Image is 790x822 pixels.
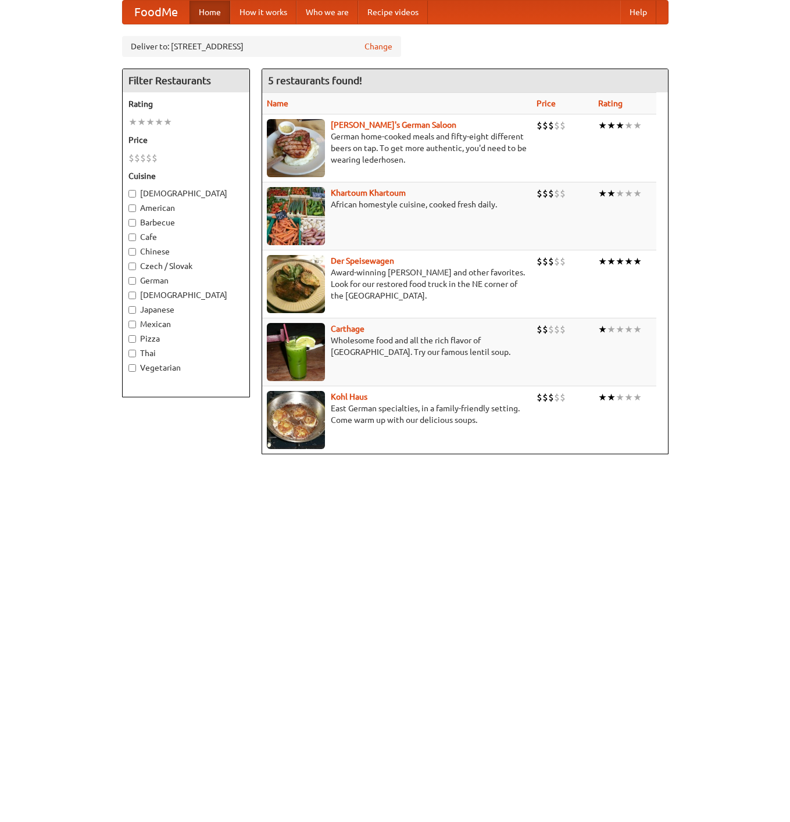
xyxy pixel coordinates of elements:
[128,134,244,146] h5: Price
[128,98,244,110] h5: Rating
[554,323,560,336] li: $
[537,187,542,200] li: $
[267,99,288,108] a: Name
[607,119,616,132] li: ★
[554,187,560,200] li: $
[620,1,656,24] a: Help
[128,289,244,301] label: [DEMOGRAPHIC_DATA]
[364,41,392,52] a: Change
[267,267,527,301] p: Award-winning [PERSON_NAME] and other favorites. Look for our restored food truck in the NE corne...
[163,116,172,128] li: ★
[537,255,542,268] li: $
[267,391,325,449] img: kohlhaus.jpg
[331,120,456,130] a: [PERSON_NAME]'s German Saloon
[128,246,244,257] label: Chinese
[128,362,244,374] label: Vegetarian
[624,323,633,336] li: ★
[267,119,325,177] img: esthers.jpg
[122,36,401,57] div: Deliver to: [STREET_ADDRESS]
[230,1,296,24] a: How it works
[548,255,554,268] li: $
[128,116,137,128] li: ★
[624,255,633,268] li: ★
[537,119,542,132] li: $
[607,255,616,268] li: ★
[134,152,140,164] li: $
[560,323,566,336] li: $
[358,1,428,24] a: Recipe videos
[598,391,607,404] li: ★
[123,69,249,92] h4: Filter Restaurants
[267,199,527,210] p: African homestyle cuisine, cooked fresh daily.
[128,364,136,372] input: Vegetarian
[128,260,244,272] label: Czech / Slovak
[624,391,633,404] li: ★
[548,391,554,404] li: $
[548,187,554,200] li: $
[542,255,548,268] li: $
[554,255,560,268] li: $
[155,116,163,128] li: ★
[598,119,607,132] li: ★
[542,187,548,200] li: $
[140,152,146,164] li: $
[537,323,542,336] li: $
[128,170,244,182] h5: Cuisine
[554,391,560,404] li: $
[268,75,362,86] ng-pluralize: 5 restaurants found!
[633,323,642,336] li: ★
[616,255,624,268] li: ★
[554,119,560,132] li: $
[146,116,155,128] li: ★
[598,187,607,200] li: ★
[190,1,230,24] a: Home
[616,187,624,200] li: ★
[542,323,548,336] li: $
[607,187,616,200] li: ★
[633,391,642,404] li: ★
[607,323,616,336] li: ★
[616,119,624,132] li: ★
[128,321,136,328] input: Mexican
[128,304,244,315] label: Japanese
[128,202,244,214] label: American
[560,119,566,132] li: $
[607,391,616,404] li: ★
[128,219,136,227] input: Barbecue
[331,392,367,401] a: Kohl Haus
[616,391,624,404] li: ★
[560,391,566,404] li: $
[128,335,136,343] input: Pizza
[128,188,244,199] label: [DEMOGRAPHIC_DATA]
[128,217,244,228] label: Barbecue
[128,204,136,212] input: American
[598,99,623,108] a: Rating
[624,187,633,200] li: ★
[152,152,158,164] li: $
[331,188,406,198] b: Khartoum Khartoum
[137,116,146,128] li: ★
[128,190,136,198] input: [DEMOGRAPHIC_DATA]
[128,234,136,241] input: Cafe
[267,323,325,381] img: carthage.jpg
[560,255,566,268] li: $
[633,119,642,132] li: ★
[542,391,548,404] li: $
[560,187,566,200] li: $
[267,335,527,358] p: Wholesome food and all the rich flavor of [GEOGRAPHIC_DATA]. Try our famous lentil soup.
[537,391,542,404] li: $
[267,187,325,245] img: khartoum.jpg
[548,323,554,336] li: $
[128,277,136,285] input: German
[331,256,394,265] a: Der Speisewagen
[616,323,624,336] li: ★
[598,255,607,268] li: ★
[128,350,136,357] input: Thai
[128,263,136,270] input: Czech / Slovak
[267,131,527,166] p: German home-cooked meals and fifty-eight different beers on tap. To get more authentic, you'd nee...
[633,187,642,200] li: ★
[128,292,136,299] input: [DEMOGRAPHIC_DATA]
